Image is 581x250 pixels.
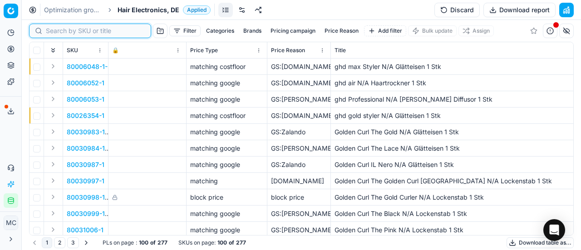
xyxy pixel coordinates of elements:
[240,25,265,36] button: Brands
[271,78,327,88] div: GS:[DOMAIN_NAME]
[190,225,263,235] div: matching google
[67,209,105,218] button: 80030999-1
[271,144,327,153] div: GS:[PERSON_NAME][DOMAIN_NAME]
[458,25,494,36] button: Assign
[4,216,18,230] button: MC
[48,110,59,121] button: Expand
[190,78,263,88] div: matching google
[190,160,263,169] div: matching google
[321,25,362,36] button: Price Reason
[139,239,148,246] strong: 100
[103,239,167,246] div: :
[178,239,216,246] span: SKUs on page :
[67,237,79,248] button: 3
[190,111,263,120] div: matching costfloor
[190,95,263,104] div: matching google
[267,25,319,36] button: Pricing campaign
[271,225,327,235] div: GS:[PERSON_NAME][DOMAIN_NAME]
[46,26,145,35] input: Search by SKU or title
[190,193,263,202] div: block price
[271,193,327,202] div: block price
[44,5,102,15] a: Optimization groups
[236,239,246,246] strong: 277
[118,5,179,15] span: Hair Electronics, DE
[190,62,263,71] div: matching costfloor
[271,62,327,71] div: GS:[DOMAIN_NAME]
[112,47,119,54] span: 🔒
[67,111,104,120] button: 80026354-1
[67,193,105,202] button: 80030998-1
[67,47,78,54] span: SKU
[48,191,59,202] button: Expand
[103,239,134,246] span: PLs on page
[48,208,59,219] button: Expand
[271,176,327,186] div: [DOMAIN_NAME]
[48,61,59,72] button: Expand
[183,5,211,15] span: Applied
[48,175,59,186] button: Expand
[190,144,263,153] div: matching google
[67,160,104,169] button: 80030987-1
[67,127,105,137] button: 80030983-1
[29,237,92,248] nav: pagination
[158,239,167,246] strong: 277
[48,142,59,153] button: Expand
[335,47,346,54] span: Title
[44,5,211,15] nav: breadcrumb
[48,224,59,235] button: Expand
[118,5,211,15] span: Hair Electronics, DEApplied
[229,239,234,246] strong: of
[271,160,327,169] div: GS:Zalando
[483,3,556,17] button: Download report
[48,126,59,137] button: Expand
[271,127,327,137] div: GS:Zalando
[190,127,263,137] div: matching google
[67,176,104,186] button: 80030997-1
[271,47,305,54] span: Price Reason
[54,237,65,248] button: 2
[434,3,480,17] button: Discard
[271,209,327,218] div: GS:[PERSON_NAME][DOMAIN_NAME]
[42,237,52,248] button: 1
[190,47,218,54] span: Price Type
[29,237,40,248] button: Go to previous page
[190,209,263,218] div: matching google
[67,78,104,88] button: 80006052-1
[48,77,59,88] button: Expand
[543,219,565,241] div: Open Intercom Messenger
[81,237,92,248] button: Go to next page
[190,176,263,186] div: matching
[271,95,327,104] div: GS:[PERSON_NAME][DOMAIN_NAME]
[507,237,574,248] button: Download table as...
[202,25,238,36] button: Categories
[48,45,59,56] button: Expand all
[48,159,59,170] button: Expand
[67,225,103,235] button: 80031006-1
[67,95,104,104] button: 80006053-1
[67,62,112,71] button: 80006048-1-2
[364,25,406,36] button: Add filter
[169,25,201,36] button: Filter
[48,93,59,104] button: Expand
[271,111,327,120] div: GS:[DOMAIN_NAME]
[67,144,105,153] button: 80030984-1
[217,239,227,246] strong: 100
[150,239,156,246] strong: of
[408,25,457,36] button: Bulk update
